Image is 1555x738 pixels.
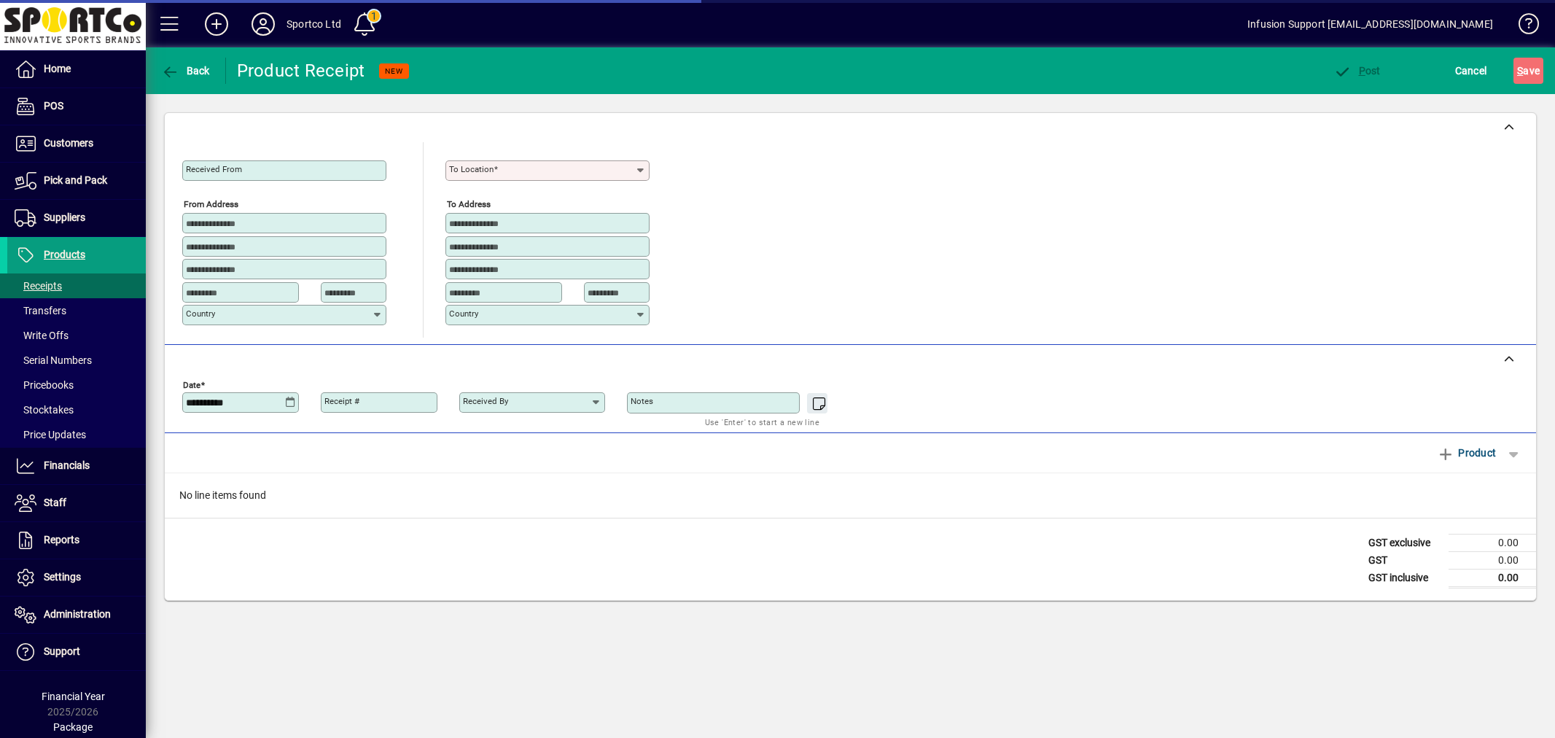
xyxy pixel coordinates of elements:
[7,51,146,88] a: Home
[1513,58,1543,84] button: Save
[1517,65,1523,77] span: S
[237,59,365,82] div: Product Receipt
[463,396,508,406] mat-label: Received by
[7,125,146,162] a: Customers
[44,174,107,186] span: Pick and Pack
[7,88,146,125] a: POS
[15,404,74,416] span: Stocktakes
[7,597,146,633] a: Administration
[42,691,105,702] span: Financial Year
[44,137,93,149] span: Customers
[193,11,240,37] button: Add
[1449,569,1536,587] td: 0.00
[385,66,403,76] span: NEW
[1361,551,1449,569] td: GST
[1455,59,1487,82] span: Cancel
[7,422,146,447] a: Price Updates
[161,65,210,77] span: Back
[324,396,359,406] mat-label: Receipt #
[631,396,653,406] mat-label: Notes
[44,645,80,657] span: Support
[449,308,478,319] mat-label: Country
[44,63,71,74] span: Home
[1330,58,1384,84] button: Post
[7,397,146,422] a: Stocktakes
[7,522,146,559] a: Reports
[1449,551,1536,569] td: 0.00
[44,100,63,112] span: POS
[7,273,146,298] a: Receipts
[1333,65,1381,77] span: ost
[44,211,85,223] span: Suppliers
[287,12,341,36] div: Sportco Ltd
[7,373,146,397] a: Pricebooks
[15,305,66,316] span: Transfers
[186,308,215,319] mat-label: Country
[15,330,69,341] span: Write Offs
[44,497,66,508] span: Staff
[1437,441,1496,465] span: Product
[44,249,85,260] span: Products
[7,163,146,199] a: Pick and Pack
[449,164,494,174] mat-label: To location
[44,534,79,545] span: Reports
[44,459,90,471] span: Financials
[15,280,62,292] span: Receipts
[1517,59,1540,82] span: ave
[1361,534,1449,551] td: GST exclusive
[705,413,819,430] mat-hint: Use 'Enter' to start a new line
[53,721,93,733] span: Package
[157,58,214,84] button: Back
[7,200,146,236] a: Suppliers
[1451,58,1491,84] button: Cancel
[1361,569,1449,587] td: GST inclusive
[1430,440,1503,466] button: Product
[7,634,146,670] a: Support
[7,485,146,521] a: Staff
[7,323,146,348] a: Write Offs
[15,379,74,391] span: Pricebooks
[240,11,287,37] button: Profile
[7,298,146,323] a: Transfers
[183,379,200,389] mat-label: Date
[15,354,92,366] span: Serial Numbers
[44,608,111,620] span: Administration
[7,348,146,373] a: Serial Numbers
[146,58,226,84] app-page-header-button: Back
[165,473,1536,518] div: No line items found
[44,571,81,583] span: Settings
[7,448,146,484] a: Financials
[1508,3,1537,50] a: Knowledge Base
[186,164,242,174] mat-label: Received From
[15,429,86,440] span: Price Updates
[7,559,146,596] a: Settings
[1247,12,1493,36] div: Infusion Support [EMAIL_ADDRESS][DOMAIN_NAME]
[1359,65,1365,77] span: P
[1449,534,1536,551] td: 0.00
